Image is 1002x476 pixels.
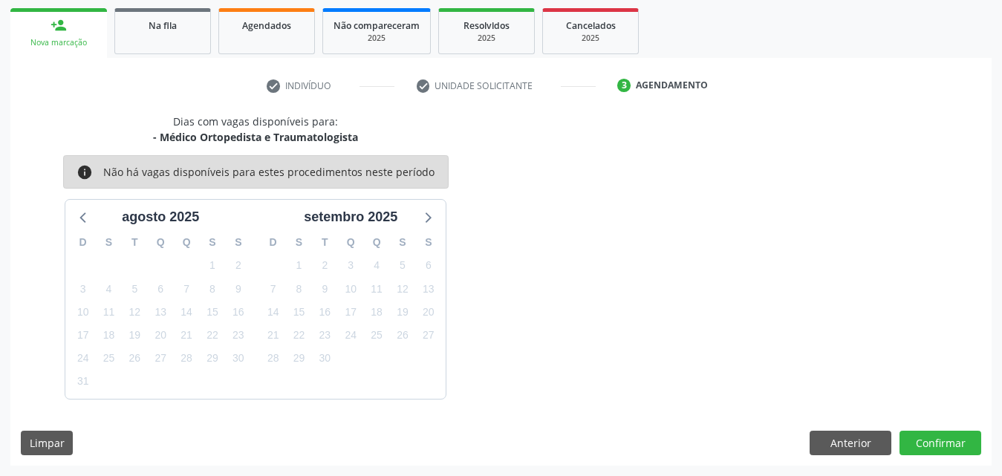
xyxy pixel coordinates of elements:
span: quarta-feira, 6 de agosto de 2025 [150,278,171,299]
div: S [225,231,251,254]
span: quinta-feira, 25 de setembro de 2025 [366,325,387,346]
span: domingo, 21 de setembro de 2025 [263,325,284,346]
div: Q [338,231,364,254]
span: domingo, 28 de setembro de 2025 [263,348,284,369]
span: Cancelados [566,19,616,32]
span: quinta-feira, 28 de agosto de 2025 [176,348,197,369]
span: segunda-feira, 18 de agosto de 2025 [99,325,120,346]
span: domingo, 7 de setembro de 2025 [263,278,284,299]
span: domingo, 14 de setembro de 2025 [263,301,284,322]
div: Não há vagas disponíveis para estes procedimentos neste período [103,164,435,180]
div: agosto 2025 [116,207,205,227]
span: segunda-feira, 22 de setembro de 2025 [289,325,310,346]
span: sábado, 6 de setembro de 2025 [418,255,439,276]
div: Dias com vagas disponíveis para: [153,114,358,145]
span: sábado, 2 de agosto de 2025 [228,255,249,276]
span: sexta-feira, 26 de setembro de 2025 [392,325,413,346]
span: segunda-feira, 1 de setembro de 2025 [289,255,310,276]
span: segunda-feira, 8 de setembro de 2025 [289,278,310,299]
div: setembro 2025 [298,207,403,227]
span: quarta-feira, 10 de setembro de 2025 [340,278,361,299]
span: sábado, 16 de agosto de 2025 [228,301,249,322]
span: segunda-feira, 25 de agosto de 2025 [99,348,120,369]
span: Na fila [149,19,177,32]
span: sexta-feira, 1 de agosto de 2025 [202,255,223,276]
span: segunda-feira, 15 de setembro de 2025 [289,301,310,322]
span: sexta-feira, 5 de setembro de 2025 [392,255,413,276]
div: Q [174,231,200,254]
span: terça-feira, 23 de setembro de 2025 [314,325,335,346]
div: Nova marcação [21,37,97,48]
div: S [96,231,122,254]
div: S [200,231,226,254]
span: segunda-feira, 4 de agosto de 2025 [99,278,120,299]
span: quarta-feira, 17 de setembro de 2025 [340,301,361,322]
div: Q [148,231,174,254]
span: quarta-feira, 24 de setembro de 2025 [340,325,361,346]
span: quarta-feira, 13 de agosto de 2025 [150,301,171,322]
span: sexta-feira, 19 de setembro de 2025 [392,301,413,322]
span: sexta-feira, 12 de setembro de 2025 [392,278,413,299]
span: quinta-feira, 7 de agosto de 2025 [176,278,197,299]
div: 2025 [553,33,628,44]
span: sexta-feira, 8 de agosto de 2025 [202,278,223,299]
span: Não compareceram [334,19,420,32]
i: info [77,164,93,180]
span: Resolvidos [463,19,510,32]
span: sexta-feira, 22 de agosto de 2025 [202,325,223,346]
span: segunda-feira, 29 de setembro de 2025 [289,348,310,369]
button: Anterior [810,431,891,456]
span: quinta-feira, 11 de setembro de 2025 [366,278,387,299]
span: quinta-feira, 18 de setembro de 2025 [366,301,387,322]
span: Agendados [242,19,291,32]
div: D [70,231,96,254]
span: quarta-feira, 27 de agosto de 2025 [150,348,171,369]
span: sábado, 13 de setembro de 2025 [418,278,439,299]
span: terça-feira, 19 de agosto de 2025 [124,325,145,346]
span: sábado, 30 de agosto de 2025 [228,348,249,369]
span: quinta-feira, 4 de setembro de 2025 [366,255,387,276]
div: Agendamento [636,79,708,92]
div: 3 [617,79,631,92]
div: S [415,231,441,254]
div: S [286,231,312,254]
span: terça-feira, 26 de agosto de 2025 [124,348,145,369]
button: Confirmar [899,431,981,456]
span: sábado, 20 de setembro de 2025 [418,301,439,322]
div: - Médico Ortopedista e Traumatologista [153,129,358,145]
span: sábado, 9 de agosto de 2025 [228,278,249,299]
span: sábado, 23 de agosto de 2025 [228,325,249,346]
div: T [122,231,148,254]
span: quinta-feira, 21 de agosto de 2025 [176,325,197,346]
span: terça-feira, 30 de setembro de 2025 [314,348,335,369]
span: domingo, 10 de agosto de 2025 [73,301,94,322]
span: terça-feira, 9 de setembro de 2025 [314,278,335,299]
div: Q [364,231,390,254]
span: terça-feira, 5 de agosto de 2025 [124,278,145,299]
span: terça-feira, 12 de agosto de 2025 [124,301,145,322]
span: sexta-feira, 29 de agosto de 2025 [202,348,223,369]
span: domingo, 3 de agosto de 2025 [73,278,94,299]
span: domingo, 31 de agosto de 2025 [73,371,94,392]
span: quinta-feira, 14 de agosto de 2025 [176,301,197,322]
span: terça-feira, 2 de setembro de 2025 [314,255,335,276]
span: domingo, 24 de agosto de 2025 [73,348,94,369]
div: S [390,231,416,254]
span: domingo, 17 de agosto de 2025 [73,325,94,346]
span: quarta-feira, 3 de setembro de 2025 [340,255,361,276]
div: person_add [51,17,67,33]
div: 2025 [334,33,420,44]
div: D [260,231,286,254]
span: quarta-feira, 20 de agosto de 2025 [150,325,171,346]
div: T [312,231,338,254]
span: sábado, 27 de setembro de 2025 [418,325,439,346]
span: segunda-feira, 11 de agosto de 2025 [99,301,120,322]
span: terça-feira, 16 de setembro de 2025 [314,301,335,322]
div: 2025 [449,33,524,44]
span: sexta-feira, 15 de agosto de 2025 [202,301,223,322]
